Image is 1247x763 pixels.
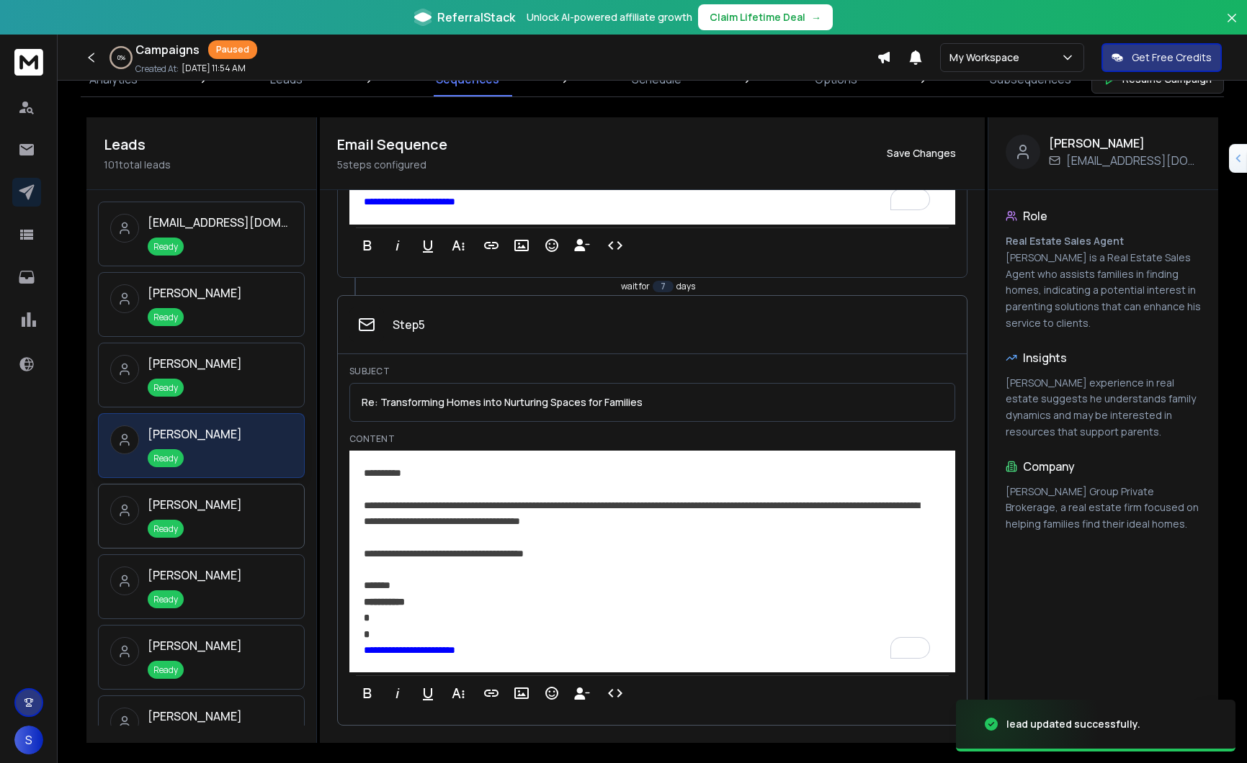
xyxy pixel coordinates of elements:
label: Subject [349,366,955,377]
h4: Role [1023,207,1047,225]
p: [PERSON_NAME] is a Real Estate Sales Agent who assists families in finding homes, indicating a po... [1006,233,1201,332]
h3: [PERSON_NAME] [1049,135,1201,152]
h2: Email Sequence [337,135,447,155]
h3: [PERSON_NAME] [148,637,242,654]
h1: Campaigns [135,41,200,58]
p: 5 steps configured [337,158,447,172]
p: 0 % [117,53,125,62]
span: Ready [148,308,184,326]
h3: [PERSON_NAME] [148,425,242,443]
p: Re: Transforming Homes into Nurturing Spaces for Families [362,395,943,410]
h3: [PERSON_NAME] [148,708,242,725]
span: Ready [148,520,184,538]
p: My Workspace [949,50,1025,65]
span: Real Estate Sales Agent [1006,234,1124,248]
div: To enrich screen reader interactions, please activate Accessibility in Grammarly extension settings [349,451,955,672]
span: → [811,10,821,24]
p: Created At: [135,63,179,75]
h2: Leads [104,135,299,155]
h3: [PERSON_NAME] [148,566,242,584]
span: Ready [148,590,184,608]
p: [DATE] 11:54 AM [182,63,246,74]
span: Ready [148,379,184,397]
h3: Step 5 [393,316,425,333]
button: S [14,726,43,754]
h3: [EMAIL_ADDRESS][DOMAIN_NAME] [148,214,292,231]
p: Get Free Credits [1132,50,1212,65]
span: ReferralStack [437,9,515,26]
label: Content [349,433,955,445]
span: Ready [148,661,184,679]
span: Ready [148,449,184,467]
h4: Company [1023,458,1075,475]
p: Unlock AI-powered affiliate growth [527,10,692,24]
div: 101 total leads [104,158,299,172]
div: wait for days [621,281,695,292]
div: lead updated successfully. [1006,717,1140,731]
button: Save Changes [875,139,967,168]
button: More Text [444,231,472,260]
button: Close banner [1223,9,1241,43]
button: Claim Lifetime Deal→ [698,4,833,30]
h4: Insights [1023,349,1067,366]
p: [PERSON_NAME] Group Private Brokerage, a real estate firm focused on helping families find their ... [1006,484,1201,533]
p: [PERSON_NAME] experience in real estate suggests he understands family dynamics and may be intere... [1006,375,1201,441]
button: Get Free Credits [1101,43,1222,72]
div: Paused [208,40,257,59]
span: [EMAIL_ADDRESS][DOMAIN_NAME] [1066,152,1201,169]
h3: [PERSON_NAME] [148,284,242,302]
div: 7 [653,281,674,292]
h3: [PERSON_NAME] [148,496,242,513]
h3: [PERSON_NAME] [148,355,242,372]
button: Bold (⌘B) [354,231,381,260]
span: Ready [148,238,184,256]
